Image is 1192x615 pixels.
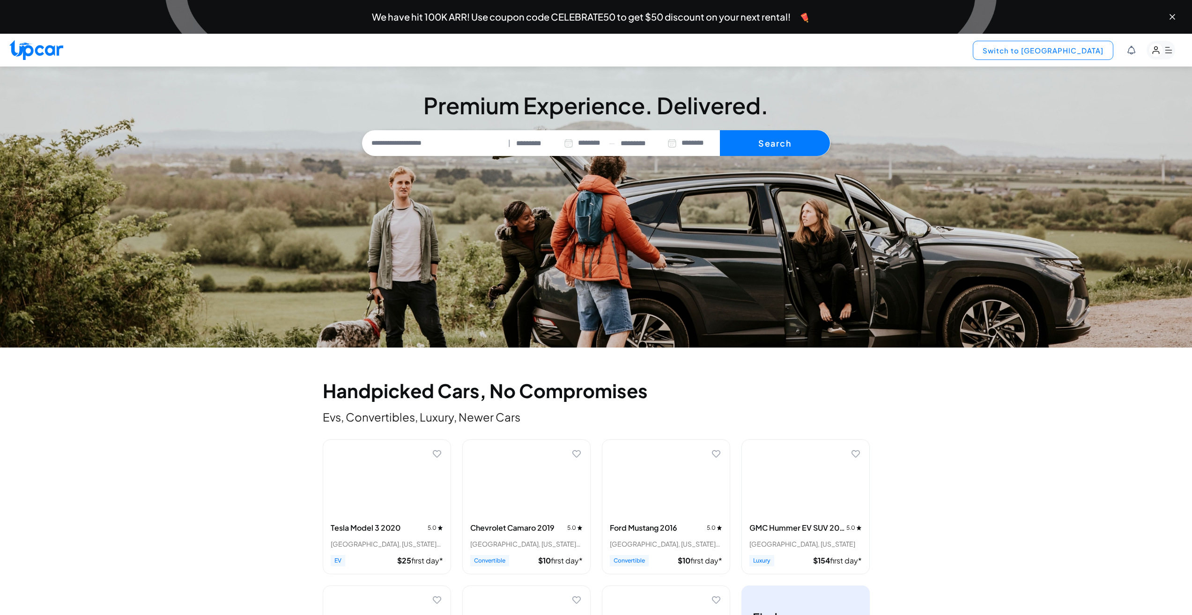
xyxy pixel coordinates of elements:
[570,447,583,460] button: Add to favorites
[846,524,861,532] span: 5.0
[742,440,869,515] img: GMC Hummer EV SUV 2024
[9,40,63,60] img: Upcar Logo
[690,556,722,565] span: first day*
[570,593,583,606] button: Add to favorites
[331,522,400,533] h3: Tesla Model 3 2020
[720,130,830,156] button: Search
[973,41,1113,60] button: Switch to [GEOGRAPHIC_DATA]
[707,524,722,532] span: 5.0
[470,555,509,566] span: Convertible
[567,524,583,532] span: 5.0
[331,555,345,566] span: EV
[411,556,443,565] span: first day*
[1168,12,1177,22] button: Close banner
[551,556,583,565] span: first day*
[362,92,830,119] h3: Premium Experience. Delivered.
[849,447,862,460] button: Add to favorites
[602,439,730,574] div: View details for Ford Mustang 2016
[749,522,847,533] h3: GMC Hummer EV SUV 2024
[470,522,555,533] h3: Chevrolet Camaro 2019
[710,593,723,606] button: Add to favorites
[678,556,690,565] span: $ 10
[710,447,723,460] button: Add to favorites
[323,440,451,515] img: Tesla Model 3 2020
[331,539,443,548] div: [GEOGRAPHIC_DATA], [US_STATE] • 11 trips
[749,555,774,566] span: Luxury
[749,539,862,548] div: [GEOGRAPHIC_DATA], [US_STATE]
[610,555,649,566] span: Convertible
[508,138,511,148] span: |
[741,439,870,574] div: View details for GMC Hummer EV SUV 2024
[397,556,411,565] span: $ 25
[372,12,791,22] span: We have hit 100K ARR! Use coupon code CELEBRATE50 to get $50 discount on your next rental!
[602,440,730,515] img: Ford Mustang 2016
[323,439,451,574] div: View details for Tesla Model 3 2020
[538,556,551,565] span: $ 10
[323,381,870,400] h2: Handpicked Cars, No Compromises
[437,525,443,530] img: star
[430,593,444,606] button: Add to favorites
[610,539,722,548] div: [GEOGRAPHIC_DATA], [US_STATE] • 3 trips
[609,138,615,148] span: —
[610,522,677,533] h3: Ford Mustang 2016
[462,439,591,574] div: View details for Chevrolet Camaro 2019
[830,556,862,565] span: first day*
[577,525,583,530] img: star
[430,447,444,460] button: Add to favorites
[813,556,830,565] span: $ 154
[856,525,862,530] img: star
[428,524,443,532] span: 5.0
[470,539,583,548] div: [GEOGRAPHIC_DATA], [US_STATE] • 1 trips
[323,409,870,424] p: Evs, Convertibles, Luxury, Newer Cars
[463,440,590,515] img: Chevrolet Camaro 2019
[717,525,722,530] img: star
